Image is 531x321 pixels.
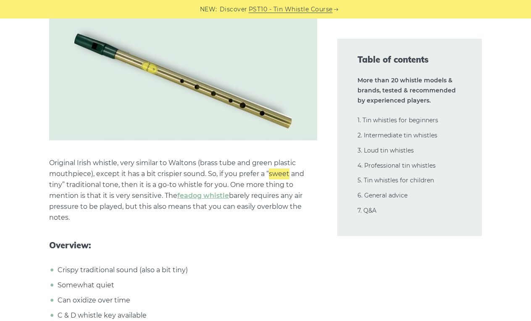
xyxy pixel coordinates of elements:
[177,192,229,200] a: feadog whistle
[220,5,247,14] span: Discover
[55,295,317,306] li: Can oxidize over time
[55,310,317,321] li: C & D whistle key available
[358,132,437,139] a: 2. Intermediate tin whistles
[55,280,317,291] li: Somewhat quiet
[358,76,456,104] strong: More than 20 whistle models & brands, tested & recommended by experienced players.
[358,162,436,169] a: 4. Professional tin whistles
[49,240,317,250] span: Overview:
[358,207,376,214] a: 7. Q&A
[358,54,462,66] span: Table of contents
[358,147,414,154] a: 3. Loud tin whistles
[200,5,217,14] span: NEW:
[49,16,317,140] img: Feadog brass D tin whistle
[55,265,317,276] li: Crispy traditional sound (also a bit tiny)
[358,192,407,199] a: 6. General advice
[358,176,434,184] a: 5. Tin whistles for children
[49,158,317,223] p: Original Irish whistle, very similar to Waltons (brass tube and green plastic mouthpiece), except...
[249,5,333,14] a: PST10 - Tin Whistle Course
[358,116,438,124] a: 1. Tin whistles for beginners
